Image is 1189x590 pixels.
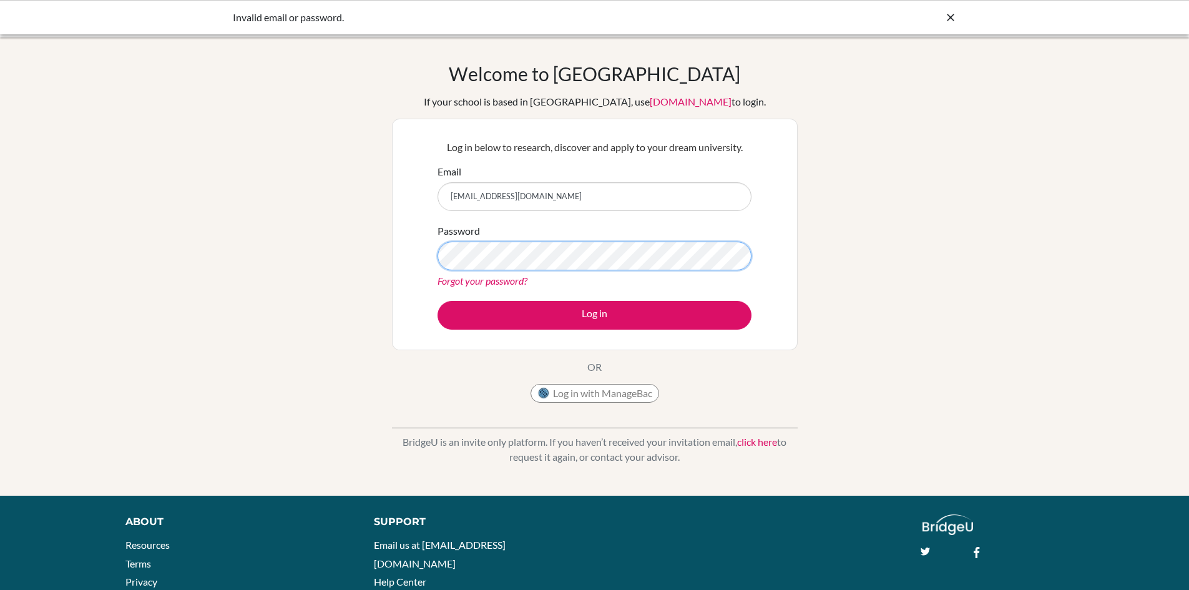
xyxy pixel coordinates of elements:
[374,576,426,588] a: Help Center
[424,94,766,109] div: If your school is based in [GEOGRAPHIC_DATA], use to login.
[125,514,346,529] div: About
[737,436,777,448] a: click here
[531,384,659,403] button: Log in with ManageBac
[1147,548,1177,578] iframe: Intercom live chat
[125,576,157,588] a: Privacy
[650,96,732,107] a: [DOMAIN_NAME]
[438,224,480,238] label: Password
[438,140,751,155] p: Log in below to research, discover and apply to your dream university.
[587,360,602,375] p: OR
[125,558,151,569] a: Terms
[449,62,740,85] h1: Welcome to [GEOGRAPHIC_DATA]
[922,514,973,535] img: logo_white@2x-f4f0deed5e89b7ecb1c2cc34c3e3d731f90f0f143d5ea2071677605dd97b5244.png
[233,10,770,25] div: Invalid email or password.
[438,164,461,179] label: Email
[438,275,527,287] a: Forgot your password?
[374,514,580,529] div: Support
[392,435,798,465] p: BridgeU is an invite only platform. If you haven’t received your invitation email, to request it ...
[374,539,506,569] a: Email us at [EMAIL_ADDRESS][DOMAIN_NAME]
[125,539,170,551] a: Resources
[438,301,751,330] button: Log in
